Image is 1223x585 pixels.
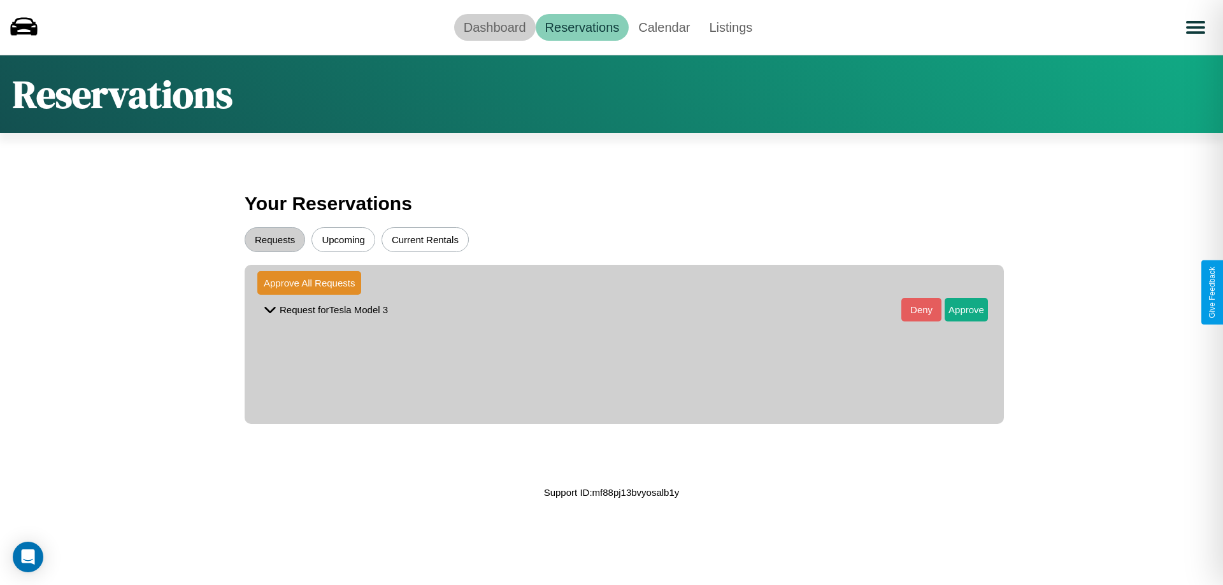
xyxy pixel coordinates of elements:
[13,542,43,572] div: Open Intercom Messenger
[13,68,232,120] h1: Reservations
[901,298,941,321] button: Deny
[257,271,361,295] button: Approve All Requests
[1208,267,1217,318] div: Give Feedback
[699,14,762,41] a: Listings
[629,14,699,41] a: Calendar
[1178,10,1213,45] button: Open menu
[382,227,469,252] button: Current Rentals
[280,301,388,318] p: Request for Tesla Model 3
[544,484,680,501] p: Support ID: mf88pj13bvyosalb1y
[945,298,988,321] button: Approve
[454,14,536,41] a: Dashboard
[536,14,629,41] a: Reservations
[311,227,375,252] button: Upcoming
[245,227,305,252] button: Requests
[245,187,978,221] h3: Your Reservations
